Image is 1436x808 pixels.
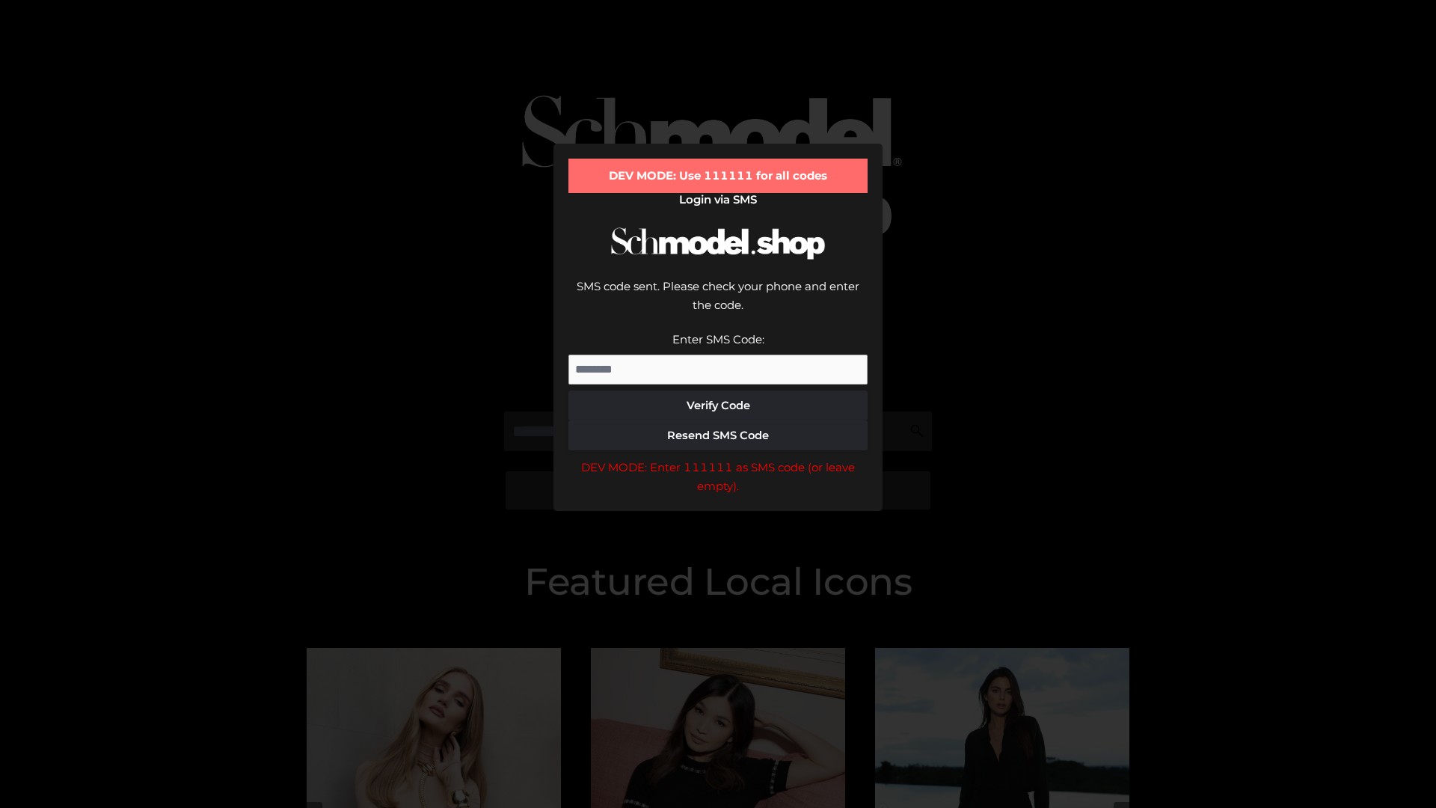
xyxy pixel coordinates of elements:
[568,458,868,496] div: DEV MODE: Enter 111111 as SMS code (or leave empty).
[568,420,868,450] button: Resend SMS Code
[568,159,868,193] div: DEV MODE: Use 111111 for all codes
[672,332,764,346] label: Enter SMS Code:
[606,214,830,273] img: Schmodel Logo
[568,193,868,206] h2: Login via SMS
[568,277,868,330] div: SMS code sent. Please check your phone and enter the code.
[568,391,868,420] button: Verify Code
